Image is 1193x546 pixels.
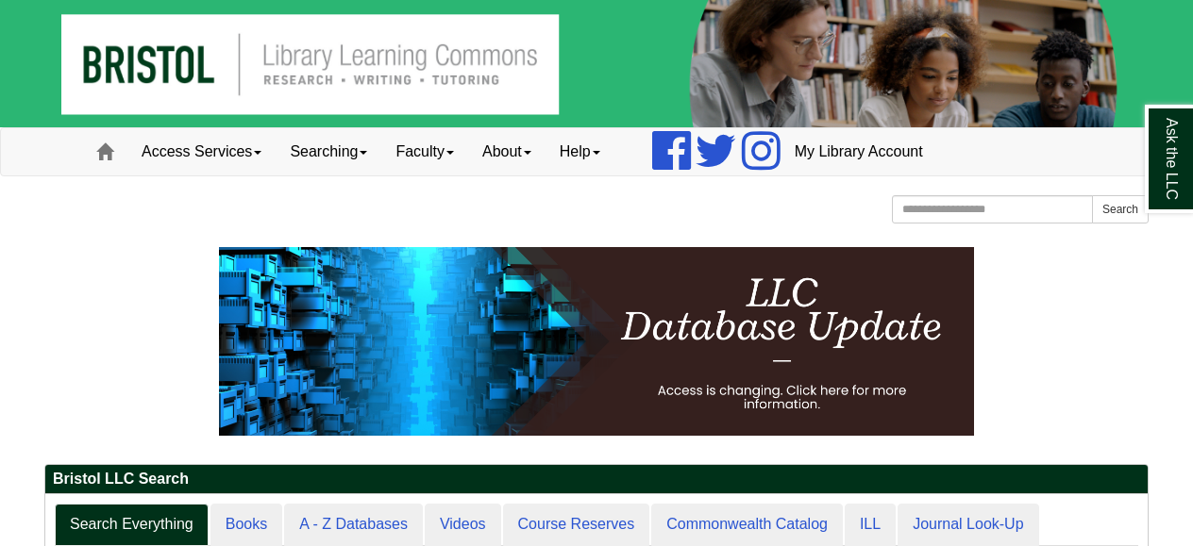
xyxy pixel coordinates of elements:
a: Course Reserves [503,504,650,546]
a: ILL [845,504,896,546]
a: Commonwealth Catalog [651,504,843,546]
a: Help [546,128,614,175]
a: Searching [276,128,381,175]
a: A - Z Databases [284,504,423,546]
a: My Library Account [781,128,937,175]
img: HTML tutorial [219,247,974,436]
a: Journal Look-Up [898,504,1038,546]
a: About [468,128,546,175]
h2: Bristol LLC Search [45,465,1148,494]
a: Faculty [381,128,468,175]
a: Search Everything [55,504,209,546]
a: Books [210,504,282,546]
a: Access Services [127,128,276,175]
a: Videos [425,504,501,546]
button: Search [1092,195,1149,223]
